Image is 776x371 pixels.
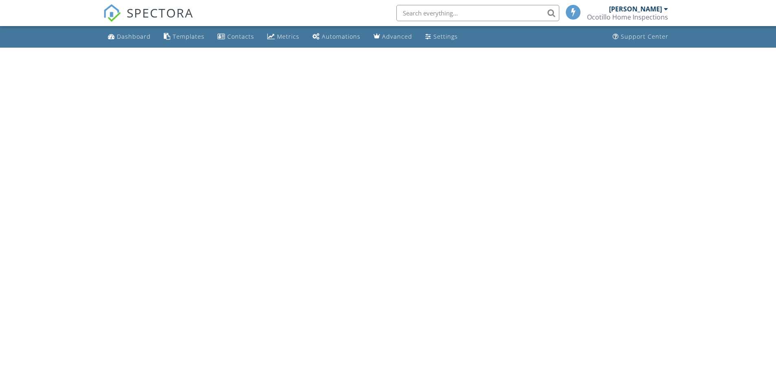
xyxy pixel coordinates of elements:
[277,33,299,40] div: Metrics
[214,29,257,44] a: Contacts
[322,33,361,40] div: Automations
[609,5,662,13] div: [PERSON_NAME]
[117,33,151,40] div: Dashboard
[422,29,461,44] a: Settings
[587,13,668,21] div: Ocotillo Home Inspections
[382,33,412,40] div: Advanced
[396,5,559,21] input: Search everything...
[103,11,193,28] a: SPECTORA
[127,4,193,21] span: SPECTORA
[173,33,204,40] div: Templates
[370,29,415,44] a: Advanced
[103,4,121,22] img: The Best Home Inspection Software - Spectora
[105,29,154,44] a: Dashboard
[621,33,668,40] div: Support Center
[433,33,458,40] div: Settings
[160,29,208,44] a: Templates
[227,33,254,40] div: Contacts
[609,29,672,44] a: Support Center
[309,29,364,44] a: Automations (Basic)
[264,29,303,44] a: Metrics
